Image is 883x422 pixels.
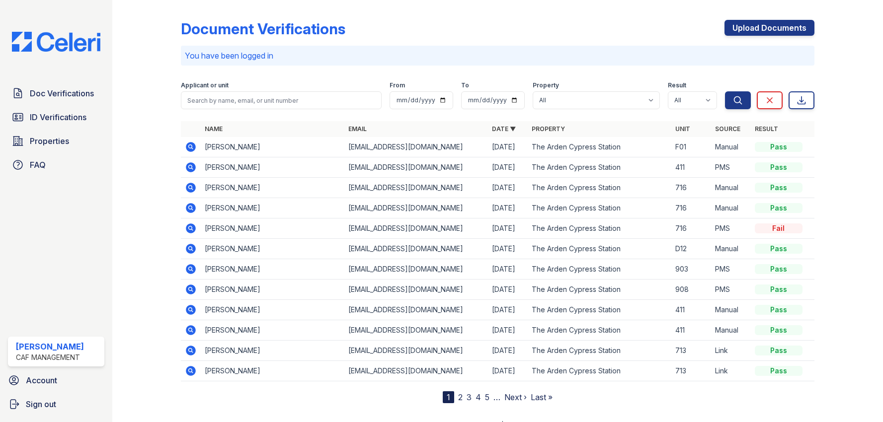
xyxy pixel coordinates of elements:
[711,259,751,280] td: PMS
[711,137,751,157] td: Manual
[493,391,500,403] span: …
[344,198,488,218] td: [EMAIL_ADDRESS][DOMAIN_NAME]
[671,341,711,361] td: 713
[504,392,527,402] a: Next ›
[671,137,711,157] td: F01
[528,137,671,157] td: The Arden Cypress Station
[8,107,104,127] a: ID Verifications
[671,280,711,300] td: 908
[755,142,803,152] div: Pass
[711,239,751,259] td: Manual
[528,218,671,239] td: The Arden Cypress Station
[711,361,751,381] td: Link
[30,135,69,147] span: Properties
[528,341,671,361] td: The Arden Cypress Station
[467,392,472,402] a: 3
[532,125,565,133] a: Property
[181,81,229,89] label: Applicant or unit
[344,137,488,157] td: [EMAIL_ADDRESS][DOMAIN_NAME]
[528,280,671,300] td: The Arden Cypress Station
[443,391,454,403] div: 1
[201,320,344,341] td: [PERSON_NAME]
[8,83,104,103] a: Doc Verifications
[390,81,405,89] label: From
[344,178,488,198] td: [EMAIL_ADDRESS][DOMAIN_NAME]
[488,137,528,157] td: [DATE]
[488,218,528,239] td: [DATE]
[755,305,803,315] div: Pass
[348,125,367,133] a: Email
[755,203,803,213] div: Pass
[671,361,711,381] td: 713
[344,259,488,280] td: [EMAIL_ADDRESS][DOMAIN_NAME]
[488,239,528,259] td: [DATE]
[201,178,344,198] td: [PERSON_NAME]
[488,259,528,280] td: [DATE]
[711,218,751,239] td: PMS
[711,300,751,320] td: Manual
[344,361,488,381] td: [EMAIL_ADDRESS][DOMAIN_NAME]
[461,81,469,89] label: To
[711,320,751,341] td: Manual
[528,320,671,341] td: The Arden Cypress Station
[181,20,345,38] div: Document Verifications
[26,398,56,410] span: Sign out
[344,320,488,341] td: [EMAIL_ADDRESS][DOMAIN_NAME]
[201,280,344,300] td: [PERSON_NAME]
[671,259,711,280] td: 903
[344,239,488,259] td: [EMAIL_ADDRESS][DOMAIN_NAME]
[755,223,803,233] div: Fail
[485,392,489,402] a: 5
[755,264,803,274] div: Pass
[715,125,740,133] a: Source
[181,91,382,109] input: Search by name, email, or unit number
[528,198,671,218] td: The Arden Cypress Station
[30,87,94,99] span: Doc Verifications
[488,300,528,320] td: [DATE]
[531,392,553,402] a: Last »
[528,300,671,320] td: The Arden Cypress Station
[755,125,778,133] a: Result
[4,394,108,414] button: Sign out
[30,159,46,171] span: FAQ
[711,198,751,218] td: Manual
[533,81,559,89] label: Property
[528,239,671,259] td: The Arden Cypress Station
[488,361,528,381] td: [DATE]
[671,239,711,259] td: D12
[492,125,516,133] a: Date ▼
[201,300,344,320] td: [PERSON_NAME]
[488,157,528,178] td: [DATE]
[8,131,104,151] a: Properties
[528,178,671,198] td: The Arden Cypress Station
[16,341,84,352] div: [PERSON_NAME]
[711,178,751,198] td: Manual
[201,361,344,381] td: [PERSON_NAME]
[4,32,108,52] img: CE_Logo_Blue-a8612792a0a2168367f1c8372b55b34899dd931a85d93a1a3d3e32e68fde9ad4.png
[724,20,814,36] a: Upload Documents
[755,366,803,376] div: Pass
[4,370,108,390] a: Account
[671,178,711,198] td: 716
[675,125,690,133] a: Unit
[205,125,223,133] a: Name
[344,300,488,320] td: [EMAIL_ADDRESS][DOMAIN_NAME]
[671,198,711,218] td: 716
[671,300,711,320] td: 411
[528,157,671,178] td: The Arden Cypress Station
[755,244,803,254] div: Pass
[488,341,528,361] td: [DATE]
[711,157,751,178] td: PMS
[528,361,671,381] td: The Arden Cypress Station
[668,81,686,89] label: Result
[201,259,344,280] td: [PERSON_NAME]
[26,374,57,386] span: Account
[201,239,344,259] td: [PERSON_NAME]
[201,157,344,178] td: [PERSON_NAME]
[16,352,84,362] div: CAF Management
[30,111,86,123] span: ID Verifications
[488,198,528,218] td: [DATE]
[201,341,344,361] td: [PERSON_NAME]
[488,280,528,300] td: [DATE]
[755,183,803,193] div: Pass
